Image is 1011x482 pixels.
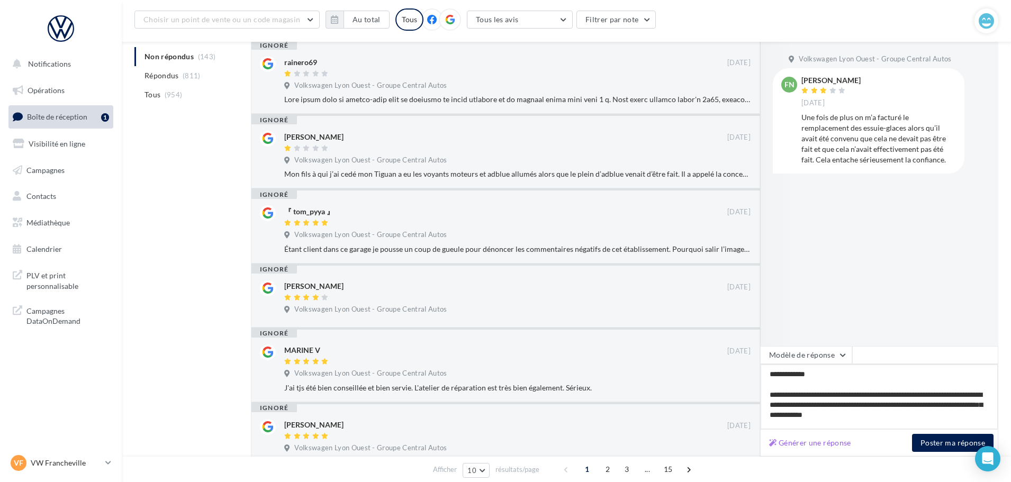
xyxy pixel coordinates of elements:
[134,11,320,29] button: Choisir un point de vente ou un code magasin
[284,383,751,393] div: J'ai tjs été bien conseillée et bien servie. L'atelier de réparation est très bien également. Sér...
[801,112,956,165] div: Une fois de plus on m’a facturé le remplacement des essuie-glaces alors qu’il avait été convenu q...
[294,305,447,314] span: Volkswagen Lyon Ouest - Groupe Central Autos
[579,461,595,478] span: 1
[727,207,751,217] span: [DATE]
[6,79,115,102] a: Opérations
[145,70,179,81] span: Répondus
[576,11,656,29] button: Filtrer par note
[639,461,656,478] span: ...
[618,461,635,478] span: 3
[395,8,423,31] div: Tous
[6,264,115,295] a: PLV et print personnalisable
[165,90,183,99] span: (954)
[727,283,751,292] span: [DATE]
[760,346,852,364] button: Modèle de réponse
[660,461,677,478] span: 15
[251,190,297,199] div: ignoré
[284,206,334,217] div: 『 tom_pyya 』
[801,98,825,108] span: [DATE]
[467,466,476,475] span: 10
[294,443,447,453] span: Volkswagen Lyon Ouest - Groupe Central Autos
[6,212,115,234] a: Médiathèque
[26,268,109,291] span: PLV et print personnalisable
[6,53,111,75] button: Notifications
[284,57,317,68] div: rainero69
[6,159,115,181] a: Campagnes
[294,81,447,90] span: Volkswagen Lyon Ouest - Groupe Central Autos
[29,139,85,148] span: Visibilité en ligne
[8,453,113,473] a: VF VW Francheville
[143,15,300,24] span: Choisir un point de vente ou un code magasin
[26,304,109,326] span: Campagnes DataOnDemand
[799,54,951,64] span: Volkswagen Lyon Ouest - Groupe Central Autos
[251,265,297,274] div: ignoré
[476,15,519,24] span: Tous les avis
[463,463,490,478] button: 10
[599,461,616,478] span: 2
[284,420,344,430] div: [PERSON_NAME]
[294,369,447,378] span: Volkswagen Lyon Ouest - Groupe Central Autos
[26,165,65,174] span: Campagnes
[727,347,751,356] span: [DATE]
[28,59,71,68] span: Notifications
[344,11,390,29] button: Au total
[251,116,297,124] div: ignoré
[26,218,70,227] span: Médiathèque
[765,436,855,449] button: Générer une réponse
[467,11,573,29] button: Tous les avis
[284,281,344,292] div: [PERSON_NAME]
[284,244,751,254] div: Étant client dans ce garage je pousse un coup de gueule pour dénoncer les commentaires négatifs d...
[28,86,65,95] span: Opérations
[183,71,201,80] span: (811)
[31,458,101,468] p: VW Francheville
[727,421,751,431] span: [DATE]
[294,230,447,240] span: Volkswagen Lyon Ouest - Groupe Central Autos
[727,58,751,68] span: [DATE]
[284,169,751,179] div: Mon fils à qui j’ai cedé mon Tiguan a eu les voyants moteurs et adblue allumés alors que le plein...
[26,192,56,201] span: Contacts
[975,446,1000,471] div: Open Intercom Messenger
[6,238,115,260] a: Calendrier
[433,465,457,475] span: Afficher
[6,185,115,207] a: Contacts
[6,105,115,128] a: Boîte de réception1
[101,113,109,122] div: 1
[284,132,344,142] div: [PERSON_NAME]
[6,299,115,331] a: Campagnes DataOnDemand
[251,41,297,50] div: ignoré
[6,133,115,155] a: Visibilité en ligne
[27,112,87,121] span: Boîte de réception
[294,156,447,165] span: Volkswagen Lyon Ouest - Groupe Central Autos
[251,329,297,338] div: ignoré
[26,244,62,253] span: Calendrier
[326,11,390,29] button: Au total
[14,458,23,468] span: VF
[284,94,751,105] div: Lore ipsum dolo si ametco-adip elit se doeiusmo te incid utlabore et do magnaal enima mini veni 1...
[727,133,751,142] span: [DATE]
[284,345,320,356] div: MARINE V
[801,77,861,84] div: [PERSON_NAME]
[495,465,539,475] span: résultats/page
[912,434,994,452] button: Poster ma réponse
[145,89,160,100] span: Tous
[784,79,795,90] span: FN
[251,404,297,412] div: ignoré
